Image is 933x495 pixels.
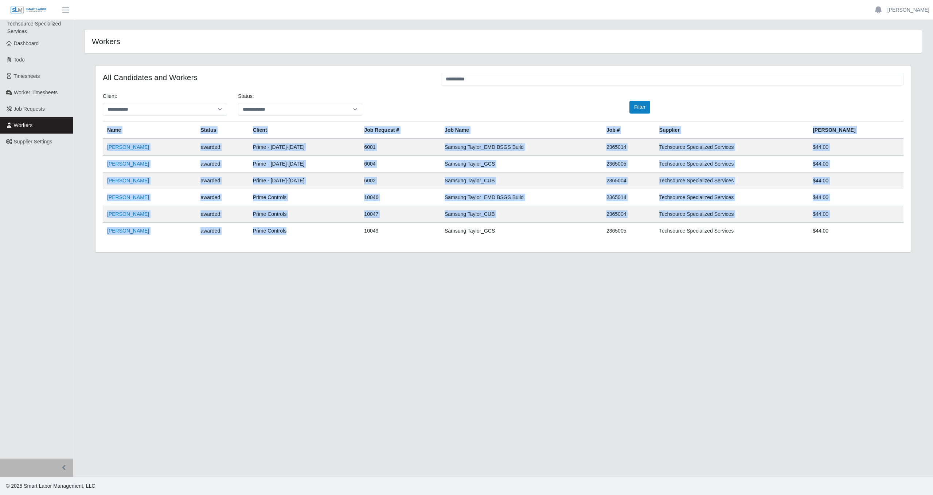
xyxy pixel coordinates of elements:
[196,173,248,189] td: awarded
[107,194,149,200] a: [PERSON_NAME]
[103,92,117,100] label: Client:
[107,161,149,167] a: [PERSON_NAME]
[249,122,360,139] th: Client
[249,156,360,173] td: Prime - [DATE]-[DATE]
[10,6,47,14] img: SLM Logo
[249,223,360,239] td: Prime Controls
[440,156,602,173] td: Samsung Taylor_GCS
[196,139,248,156] td: awarded
[14,122,33,128] span: Workers
[808,173,903,189] td: $44.00
[360,223,440,239] td: 10049
[6,483,95,489] span: © 2025 Smart Labor Management, LLC
[249,139,360,156] td: Prime - [DATE]-[DATE]
[360,139,440,156] td: 6001
[440,189,602,206] td: Samsung Taylor_EMD BSGS Build
[196,122,248,139] th: Status
[7,21,61,34] span: Techsource Specialized Services
[14,73,40,79] span: Timesheets
[249,206,360,223] td: Prime Controls
[440,173,602,189] td: Samsung Taylor_CUB
[602,223,655,239] td: 2365005
[360,189,440,206] td: 10046
[196,189,248,206] td: awarded
[808,189,903,206] td: $44.00
[196,223,248,239] td: awarded
[808,156,903,173] td: $44.00
[808,206,903,223] td: $44.00
[655,156,808,173] td: Techsource Specialized Services
[249,189,360,206] td: Prime Controls
[808,223,903,239] td: $44.00
[602,206,655,223] td: 2365004
[655,189,808,206] td: Techsource Specialized Services
[92,37,428,46] h4: Workers
[808,122,903,139] th: [PERSON_NAME]
[107,178,149,183] a: [PERSON_NAME]
[440,139,602,156] td: Samsung Taylor_EMD BSGS Build
[107,211,149,217] a: [PERSON_NAME]
[107,228,149,234] a: [PERSON_NAME]
[655,139,808,156] td: Techsource Specialized Services
[440,122,602,139] th: Job Name
[655,223,808,239] td: Techsource Specialized Services
[196,156,248,173] td: awarded
[602,156,655,173] td: 2365005
[887,6,929,14] a: [PERSON_NAME]
[440,206,602,223] td: Samsung Taylor_CUB
[602,139,655,156] td: 2365014
[629,101,650,114] button: Filter
[14,106,45,112] span: Job Requests
[602,122,655,139] th: Job #
[196,206,248,223] td: awarded
[602,189,655,206] td: 2365014
[360,173,440,189] td: 6002
[808,139,903,156] td: $44.00
[238,92,254,100] label: Status:
[249,173,360,189] td: Prime - [DATE]-[DATE]
[602,173,655,189] td: 2365004
[360,122,440,139] th: Job Request #
[14,90,58,95] span: Worker Timesheets
[655,206,808,223] td: Techsource Specialized Services
[655,173,808,189] td: Techsource Specialized Services
[360,156,440,173] td: 6004
[440,223,602,239] td: Samsung Taylor_GCS
[14,57,25,63] span: Todo
[14,40,39,46] span: Dashboard
[103,73,430,82] h4: All Candidates and Workers
[103,122,196,139] th: Name
[360,206,440,223] td: 10047
[107,144,149,150] a: [PERSON_NAME]
[14,139,52,144] span: Supplier Settings
[655,122,808,139] th: Supplier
